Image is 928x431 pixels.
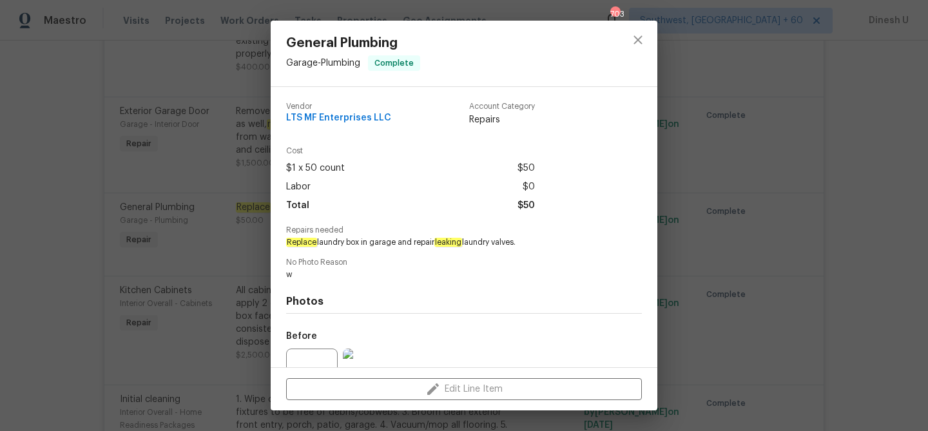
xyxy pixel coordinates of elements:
[523,178,535,196] span: $0
[286,269,606,280] span: w
[286,59,360,68] span: Garage - Plumbing
[623,24,653,55] button: close
[517,196,535,215] span: $50
[286,147,535,155] span: Cost
[517,159,535,178] span: $50
[434,238,462,247] em: leaking
[286,226,642,235] span: Repairs needed
[610,8,619,21] div: 703
[286,295,642,308] h4: Photos
[469,113,535,126] span: Repairs
[286,332,317,341] h5: Before
[286,178,311,196] span: Labor
[286,36,420,50] span: General Plumbing
[286,238,317,247] em: Replace
[286,102,391,111] span: Vendor
[469,102,535,111] span: Account Category
[286,113,391,123] span: LTS MF Enterprises LLC
[286,237,606,248] span: laundry box in garage and repair laundry valves.
[286,159,345,178] span: $1 x 50 count
[286,196,309,215] span: Total
[286,258,642,267] span: No Photo Reason
[369,57,419,70] span: Complete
